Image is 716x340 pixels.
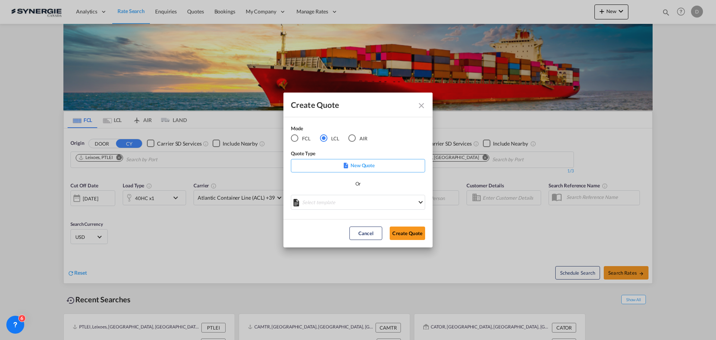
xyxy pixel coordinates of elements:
[283,93,433,247] md-dialog: Create QuoteModeFCL LCLAIR ...
[320,134,339,142] md-radio-button: LCL
[293,162,423,169] p: New Quote
[417,101,426,110] md-icon: Close dialog
[291,134,311,142] md-radio-button: FCL
[349,227,382,240] button: Cancel
[291,100,412,109] div: Create Quote
[355,180,361,187] div: Or
[348,134,367,142] md-radio-button: AIR
[291,159,425,172] div: New Quote
[291,195,425,210] md-select: Select template
[414,98,427,112] button: Close dialog
[291,125,377,134] div: Mode
[390,227,425,240] button: Create Quote
[291,150,425,159] div: Quote Type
